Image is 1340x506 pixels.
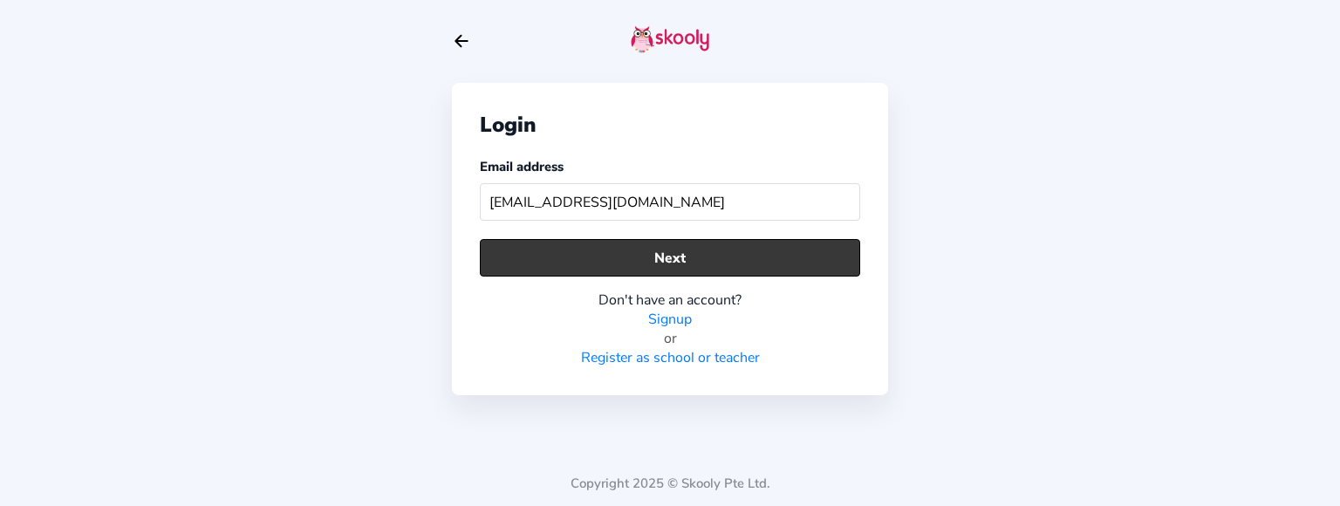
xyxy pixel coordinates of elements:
div: or [480,329,860,348]
a: Register as school or teacher [581,348,760,367]
div: Login [480,111,860,139]
label: Email address [480,158,564,175]
input: Your email address [480,183,860,221]
img: skooly-logo.png [631,25,709,53]
button: Next [480,239,860,277]
a: Signup [648,310,692,329]
button: arrow back outline [452,31,471,51]
div: Don't have an account? [480,291,860,310]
